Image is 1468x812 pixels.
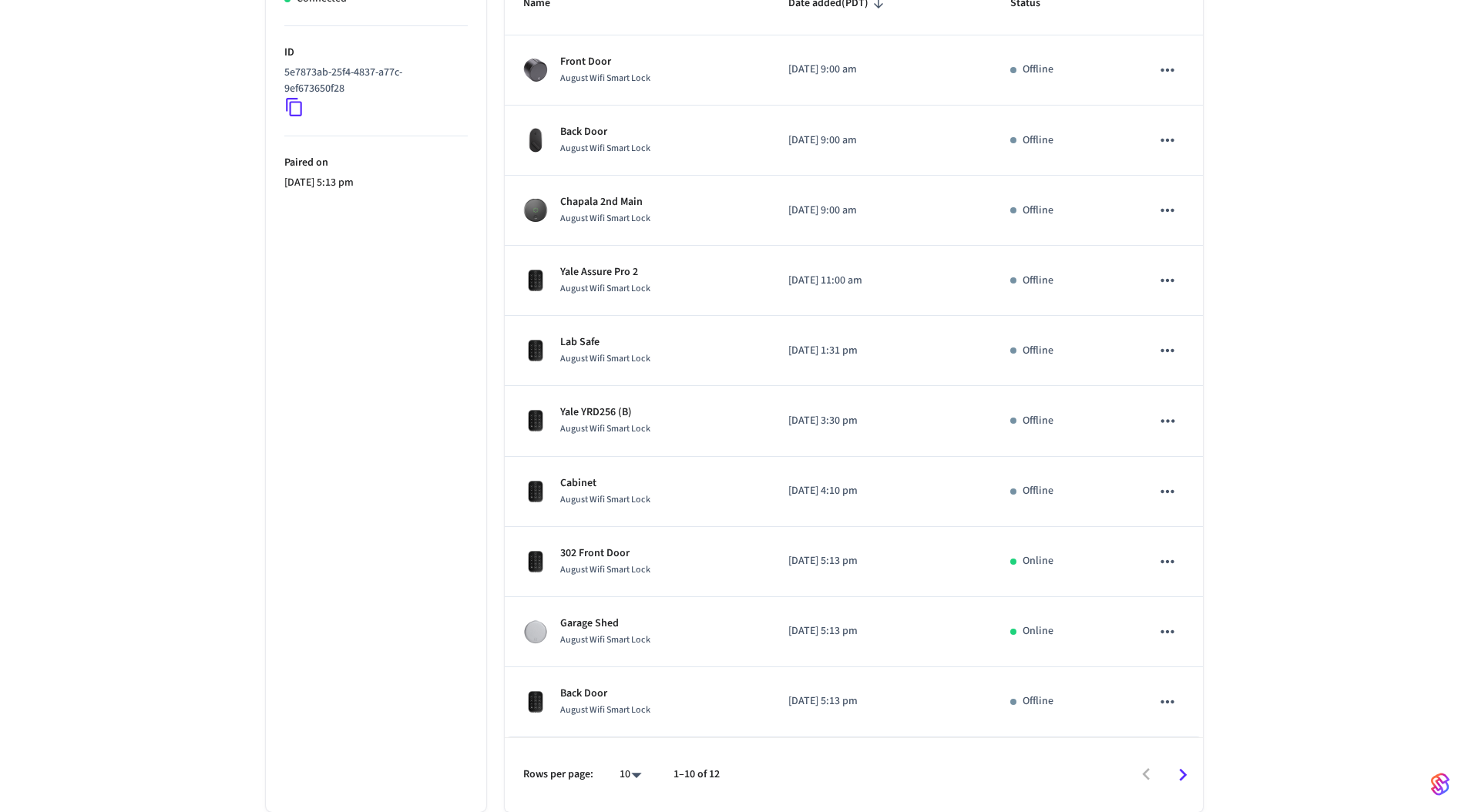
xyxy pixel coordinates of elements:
[788,553,973,569] p: [DATE] 5:13 pm
[788,343,973,359] p: [DATE] 1:31 pm
[788,693,973,710] p: [DATE] 5:13 pm
[560,475,650,492] p: Cabinet
[523,338,548,363] img: Yale Smart Lock
[560,334,650,351] p: Lab Safe
[523,128,548,153] img: August Smart Lock (AUG-SL04-M01-G04)
[788,623,973,639] p: [DATE] 5:13 pm
[612,763,649,786] div: 10
[674,767,720,783] p: 1–10 of 12
[788,203,973,219] p: [DATE] 9:00 am
[560,212,650,225] span: August Wifi Smart Lock
[560,124,650,140] p: Back Door
[788,483,973,499] p: [DATE] 4:10 pm
[560,194,650,210] p: Chapala 2nd Main
[523,549,548,574] img: Yale Smart Lock
[284,65,462,97] p: 5e7873ab-25f4-4837-a77c-9ef673650f28
[788,133,973,149] p: [DATE] 9:00 am
[560,264,650,280] p: Yale Assure Pro 2
[523,690,548,714] img: Yale Smart Lock
[560,282,650,295] span: August Wifi Smart Lock
[284,175,468,191] p: [DATE] 5:13 pm
[560,686,650,702] p: Back Door
[1023,553,1053,569] p: Online
[1023,343,1053,359] p: Offline
[523,58,548,82] img: August Smart Lock (AUG-SL02-M02-G02)
[560,422,650,435] span: August Wifi Smart Lock
[523,268,548,293] img: Yale Smart Lock
[1023,483,1053,499] p: Offline
[560,703,650,716] span: August Wifi Smart Lock
[523,408,548,433] img: Yale Smart Lock
[1023,623,1053,639] p: Online
[560,404,650,421] p: Yale YRD256 (B)
[1023,693,1053,710] p: Offline
[560,633,650,646] span: August Wifi Smart Lock
[560,54,650,70] p: Front Door
[523,619,548,644] img: August Smart Lock (AUG-SL05-M01-S01)
[560,493,650,506] span: August Wifi Smart Lock
[560,352,650,365] span: August Wifi Smart Lock
[560,72,650,85] span: August Wifi Smart Lock
[1023,62,1053,78] p: Offline
[560,616,650,632] p: Garage Shed
[560,545,650,562] p: 302 Front Door
[284,155,468,171] p: Paired on
[523,479,548,504] img: Yale Smart Lock
[1164,757,1201,793] button: Go to next page
[523,767,593,783] p: Rows per page:
[1431,772,1450,797] img: SeamLogoGradient.69752ec5.svg
[1023,413,1053,429] p: Offline
[1023,133,1053,149] p: Offline
[523,198,548,223] img: August Smart Lock
[284,45,468,61] p: ID
[788,413,973,429] p: [DATE] 3:30 pm
[1023,203,1053,219] p: Offline
[560,563,650,576] span: August Wifi Smart Lock
[1023,273,1053,289] p: Offline
[560,142,650,155] span: August Wifi Smart Lock
[788,62,973,78] p: [DATE] 9:00 am
[788,273,973,289] p: [DATE] 11:00 am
